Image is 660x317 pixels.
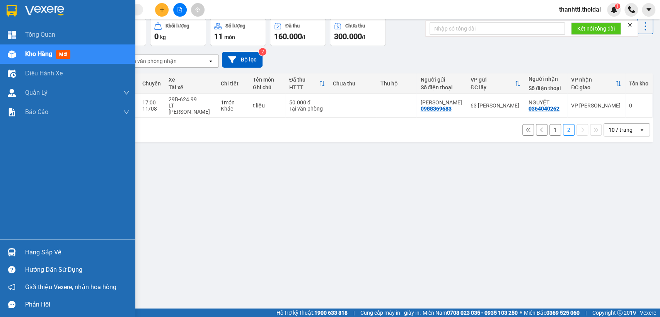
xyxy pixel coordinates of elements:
div: Thu hộ [380,80,413,87]
span: caret-down [645,6,652,13]
span: đ [362,34,365,40]
span: ⚪️ [520,311,522,314]
div: Số điện thoại [420,84,463,90]
div: Phản hồi [25,299,130,310]
div: Ghi chú [253,84,281,90]
div: 29B-624.99 [169,96,213,102]
span: 160.000 [274,32,302,41]
span: aim [195,7,200,12]
span: Báo cáo [25,107,48,117]
div: Khác [221,106,245,112]
span: Giới thiệu Vexere, nhận hoa hồng [25,282,116,292]
button: file-add [173,3,187,17]
span: question-circle [8,266,15,273]
svg: open [208,58,214,64]
img: warehouse-icon [8,89,16,97]
span: plus [159,7,165,12]
span: món [224,34,235,40]
img: warehouse-icon [8,248,16,256]
img: logo-vxr [7,5,17,17]
span: | [353,308,355,317]
span: 11 [214,32,223,41]
div: 0988369683 [420,106,451,112]
div: LT [PERSON_NAME] [169,102,213,115]
strong: 0708 023 035 - 0935 103 250 [447,310,518,316]
span: 300.000 [334,32,362,41]
div: ĐC giao [571,84,615,90]
div: 1 món [221,99,245,106]
button: plus [155,3,169,17]
button: Khối lượng0kg [150,18,206,46]
button: caret-down [642,3,655,17]
div: Tồn kho [629,80,648,87]
div: Chọn văn phòng nhận [123,57,177,65]
div: Anh Cảnh [420,99,463,106]
div: Xe [169,77,213,83]
div: 10 / trang [609,126,633,134]
th: Toggle SortBy [285,73,329,94]
span: down [123,109,130,115]
div: 17:00 [142,99,161,106]
img: warehouse-icon [8,70,16,78]
span: down [123,90,130,96]
div: 50.000 đ [289,99,325,106]
div: Tài xế [169,84,213,90]
span: thanhttl.thoidai [553,5,607,14]
span: Cung cấp máy in - giấy in: [360,308,421,317]
strong: 0369 525 060 [546,310,580,316]
svg: open [639,127,645,133]
span: file-add [177,7,182,12]
div: Đã thu [285,23,300,29]
div: Chuyến [142,80,161,87]
div: Hướng dẫn sử dụng [25,264,130,276]
button: Kết nối tổng đài [571,22,621,35]
div: Số lượng [225,23,245,29]
span: message [8,301,15,308]
span: notification [8,283,15,291]
div: 0 [629,102,648,109]
input: Nhập số tổng đài [430,22,565,35]
img: phone-icon [628,6,635,13]
img: solution-icon [8,108,16,116]
span: copyright [617,310,622,315]
img: icon-new-feature [611,6,617,13]
div: Hàng sắp về [25,247,130,258]
span: mới [56,50,70,59]
th: Toggle SortBy [467,73,525,94]
sup: 2 [259,48,266,56]
sup: 1 [615,3,620,9]
div: NGUYỆT [529,99,563,106]
span: Kết nối tổng đài [577,24,615,33]
button: 2 [563,124,575,136]
button: Bộ lọc [222,52,263,68]
div: Số điện thoại [529,85,563,91]
div: VP [PERSON_NAME] [571,102,621,109]
div: Chưa thu [333,80,373,87]
button: Số lượng11món [210,18,266,46]
span: | [585,308,587,317]
span: Hỗ trợ kỹ thuật: [276,308,348,317]
button: Đã thu160.000đ [270,18,326,46]
div: Đã thu [289,77,319,83]
strong: 1900 633 818 [314,310,348,316]
div: Người nhận [529,76,563,82]
div: VP nhận [571,77,615,83]
span: 1 [616,3,619,9]
div: Chi tiết [221,80,245,87]
img: dashboard-icon [8,31,16,39]
div: Khối lượng [165,23,189,29]
button: 1 [549,124,561,136]
span: Kho hàng [25,50,52,58]
div: 0364040262 [529,106,559,112]
div: Người gửi [420,77,463,83]
th: Toggle SortBy [567,73,625,94]
div: VP gửi [471,77,515,83]
div: t liệu [253,102,281,109]
div: ĐC lấy [471,84,515,90]
span: Quản Lý [25,88,48,97]
span: 0 [154,32,159,41]
span: close [627,22,633,28]
div: HTTT [289,84,319,90]
div: 63 [PERSON_NAME] [471,102,521,109]
button: aim [191,3,205,17]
